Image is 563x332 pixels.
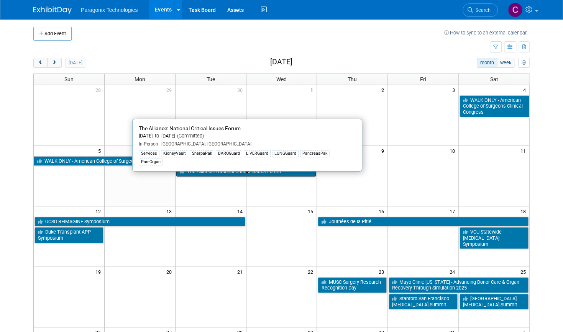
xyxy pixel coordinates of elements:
[33,27,72,41] button: Add Event
[216,150,242,157] div: BAROGuard
[236,267,246,276] span: 21
[518,58,530,68] button: myCustomButton
[449,146,458,155] span: 10
[166,267,175,276] span: 20
[276,76,287,82] span: Wed
[139,125,241,131] span: The Alliance: National Critical Issues Forum
[95,267,104,276] span: 19
[318,217,529,227] a: Journées de la Pitié
[378,206,387,216] span: 16
[521,61,526,65] i: Personalize Calendar
[236,85,246,95] span: 30
[490,76,498,82] span: Sat
[473,7,491,13] span: Search
[34,227,103,243] a: Duke Transplant APP Symposium
[307,267,317,276] span: 22
[449,267,458,276] span: 24
[451,85,458,95] span: 3
[33,58,48,68] button: prev
[139,150,159,157] div: Services
[175,133,204,139] span: (Committed)
[139,159,163,165] div: Pan-Organ
[95,85,104,95] span: 28
[166,85,175,95] span: 29
[47,58,61,68] button: next
[381,85,387,95] span: 2
[34,156,245,166] a: WALK ONLY - American College of Surgeons Clinical Congress
[444,30,530,36] a: How to sync to an external calendar...
[81,7,138,13] span: Paragonix Technologies
[477,58,497,68] button: month
[522,85,529,95] span: 4
[508,3,522,17] img: Corinne McNamara
[460,227,529,249] a: VCU Statewide [MEDICAL_DATA] Symposium
[310,85,317,95] span: 1
[381,146,387,155] span: 9
[161,150,188,157] div: KidneyVault
[139,141,158,147] span: In-Person
[520,267,529,276] span: 25
[460,95,529,117] a: WALK ONLY - American College of Surgeons Clinical Congress
[244,150,271,157] div: LIVERGuard
[34,217,245,227] a: UCSD REIMAGINE Symposium
[95,206,104,216] span: 12
[236,206,246,216] span: 14
[33,7,72,14] img: ExhibitDay
[166,206,175,216] span: 13
[318,277,387,293] a: MUSC Surgery Research Recognition Day
[190,150,214,157] div: SherpaPak
[272,150,299,157] div: LUNGGuard
[389,294,458,309] a: Stanford San Francisco [MEDICAL_DATA] Summit
[520,206,529,216] span: 18
[64,76,74,82] span: Sun
[97,146,104,155] span: 5
[520,146,529,155] span: 11
[348,76,357,82] span: Thu
[135,76,145,82] span: Mon
[420,76,426,82] span: Fri
[378,267,387,276] span: 23
[158,141,251,147] span: [GEOGRAPHIC_DATA], [GEOGRAPHIC_DATA]
[497,58,514,68] button: week
[463,3,498,17] a: Search
[139,133,356,139] div: [DATE] to [DATE]
[300,150,330,157] div: PancreasPak
[389,277,529,293] a: Mayo Clinic [US_STATE] - Advancing Donor Care & Organ Recovery Through Simulation 2025
[65,58,85,68] button: [DATE]
[207,76,215,82] span: Tue
[449,206,458,216] span: 17
[307,206,317,216] span: 15
[270,58,292,66] h2: [DATE]
[460,294,529,309] a: [GEOGRAPHIC_DATA] [MEDICAL_DATA] Summit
